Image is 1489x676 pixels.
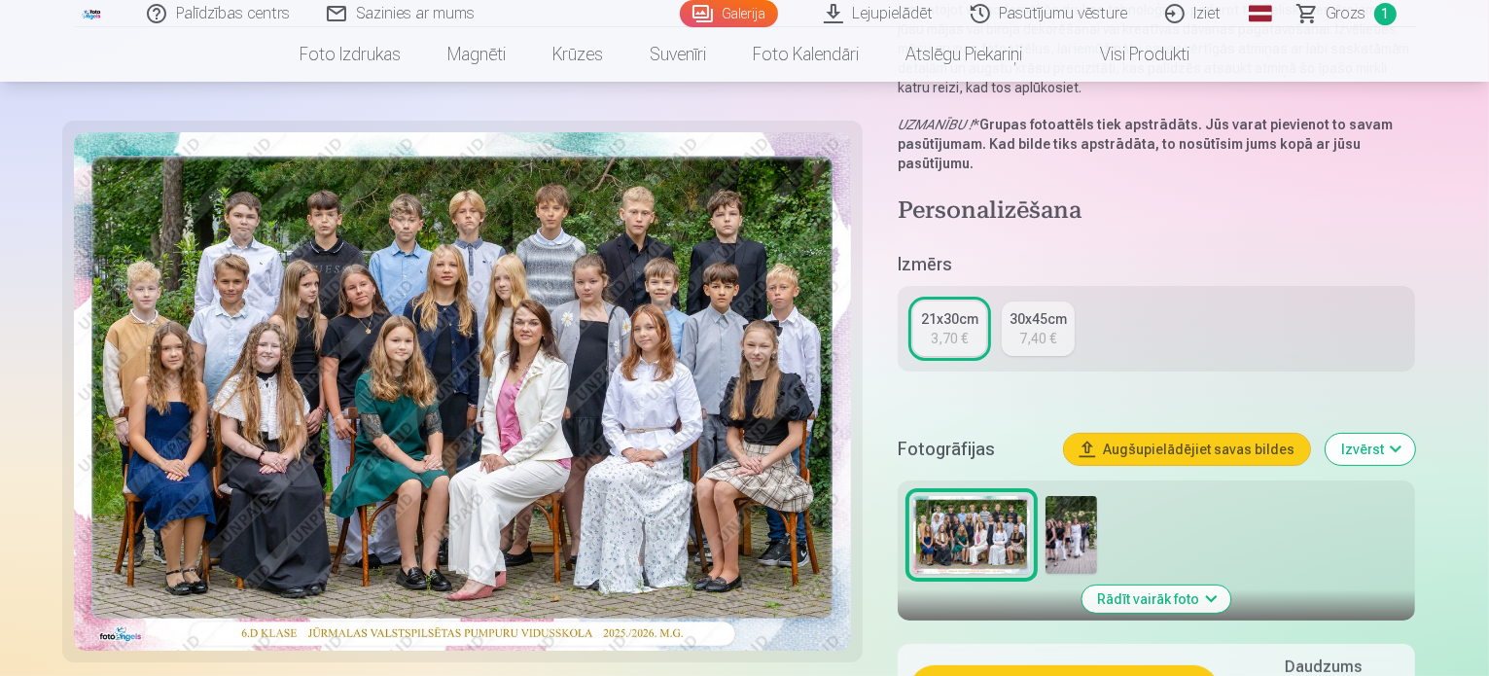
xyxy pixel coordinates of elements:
[1374,3,1397,25] span: 1
[626,27,729,82] a: Suvenīri
[424,27,529,82] a: Magnēti
[1010,309,1067,329] div: 30x45cm
[1327,2,1366,25] span: Grozs
[82,8,103,19] img: /fa3
[1046,27,1213,82] a: Visi produkti
[1019,329,1056,348] div: 7,40 €
[882,27,1046,82] a: Atslēgu piekariņi
[1082,586,1231,613] button: Rādīt vairāk foto
[529,27,626,82] a: Krūzes
[921,309,978,329] div: 21x30cm
[898,251,1416,278] h5: Izmērs
[898,196,1416,228] h4: Personalizēšana
[729,27,882,82] a: Foto kalendāri
[276,27,424,82] a: Foto izdrukas
[898,117,1393,171] strong: Grupas fotoattēls tiek apstrādāts. Jūs varat pievienot to savam pasūtījumam. Kad bilde tiks apstr...
[1002,302,1075,356] a: 30x45cm7,40 €
[913,302,986,356] a: 21x30cm3,70 €
[931,329,968,348] div: 3,70 €
[898,117,973,132] em: UZMANĪBU !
